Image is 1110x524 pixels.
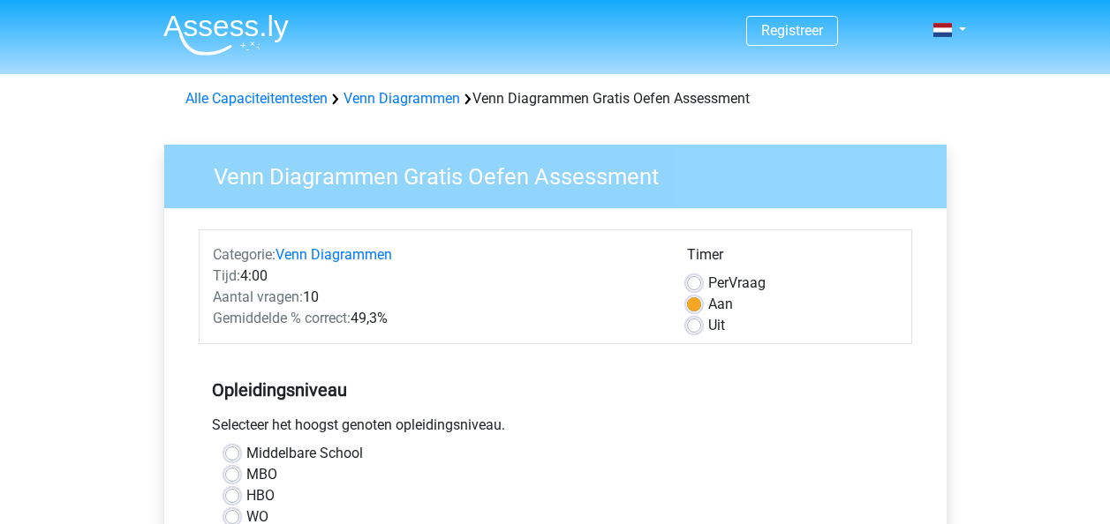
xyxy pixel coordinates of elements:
[213,310,351,326] span: Gemiddelde % correct:
[213,267,240,284] span: Tijd:
[185,90,328,107] a: Alle Capaciteitentesten
[199,415,912,443] div: Selecteer het hoogst genoten opleidingsniveau.
[687,244,898,273] div: Timer
[178,88,933,109] div: Venn Diagrammen Gratis Oefen Assessment
[708,315,725,336] label: Uit
[213,288,303,305] span: Aantal vragen:
[708,274,729,291] span: Per
[193,156,933,191] h3: Venn Diagrammen Gratis Oefen Assessment
[200,266,674,287] div: 4:00
[163,14,289,56] img: Assessly
[200,287,674,308] div: 10
[246,464,277,485] label: MBO
[213,246,276,263] span: Categorie:
[761,22,823,39] a: Registreer
[200,308,674,329] div: 49,3%
[708,294,733,315] label: Aan
[246,485,275,506] label: HBO
[276,246,392,263] a: Venn Diagrammen
[344,90,460,107] a: Venn Diagrammen
[212,372,899,408] h5: Opleidingsniveau
[708,273,766,294] label: Vraag
[246,443,363,464] label: Middelbare School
